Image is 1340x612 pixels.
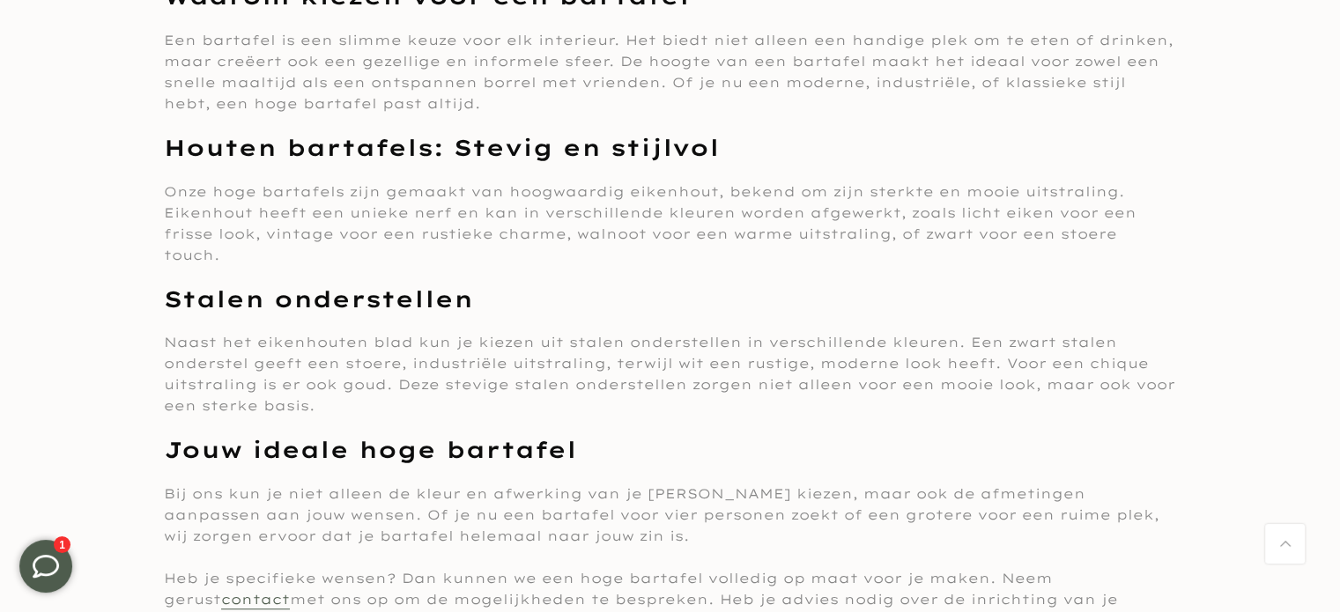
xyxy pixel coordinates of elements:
[164,181,1177,266] p: Onze hoge bartafels zijn gemaakt van hoogwaardig eikenhout, bekend om zijn sterkte en mooie uitst...
[2,522,90,610] iframe: toggle-frame
[164,284,1177,315] h2: Stalen onderstellen
[164,30,1177,114] p: Een bartafel is een slimme keuze voor elk interieur. Het biedt niet alleen een handige plek om te...
[164,434,1177,466] h2: Jouw ideale hoge bartafel
[164,132,1177,164] h2: Houten bartafels: Stevig en stijlvol
[221,591,290,609] a: contact
[1265,524,1305,564] a: Terug naar boven
[164,332,1177,417] p: Naast het eikenhouten blad kun je kiezen uit stalen onderstellen in verschillende kleuren. Een zw...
